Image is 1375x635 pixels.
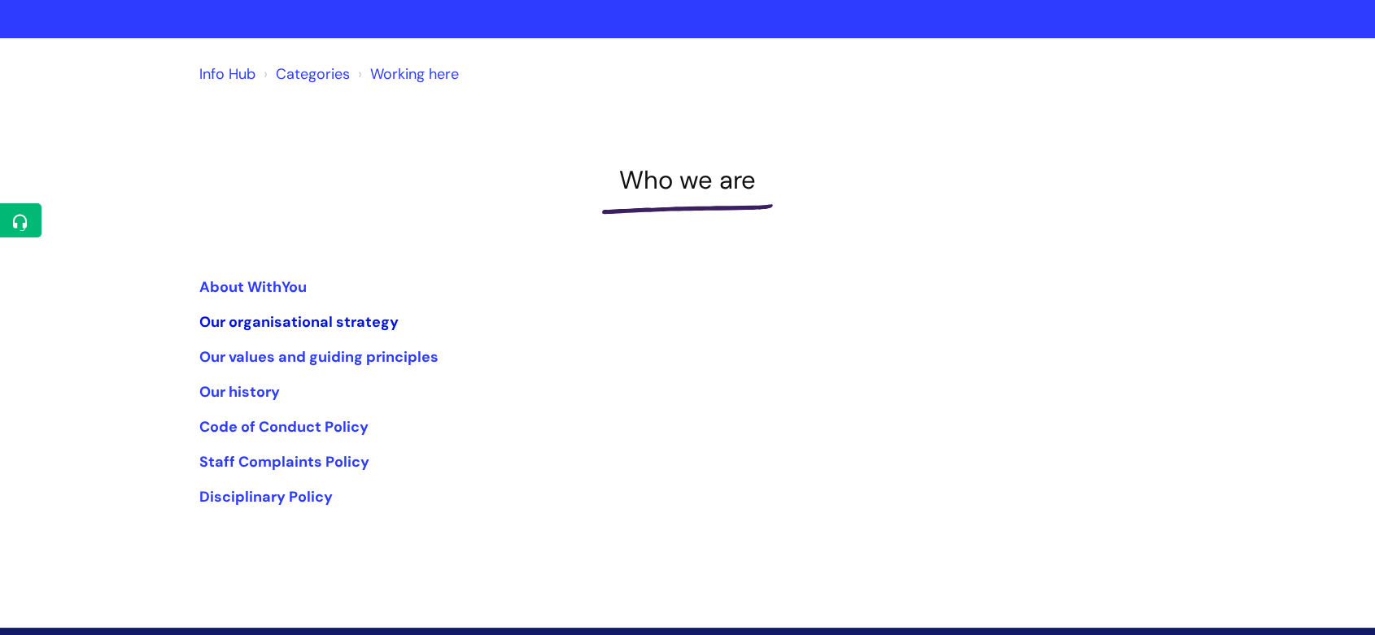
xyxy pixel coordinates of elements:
[276,64,350,84] a: Categories
[199,64,255,84] a: Info Hub
[199,347,439,367] a: Our values and guiding principles
[199,277,307,297] a: About WithYou
[354,61,459,87] li: Working here
[370,64,459,84] a: Working here
[199,165,1176,195] h1: Who we are
[199,417,369,437] a: Code of Conduct Policy
[199,487,333,507] a: Disciplinary Policy
[199,382,280,402] a: Our history
[199,452,369,472] a: Staff Complaints Policy
[199,312,399,332] a: Our organisational strategy
[260,61,350,87] li: Solution home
